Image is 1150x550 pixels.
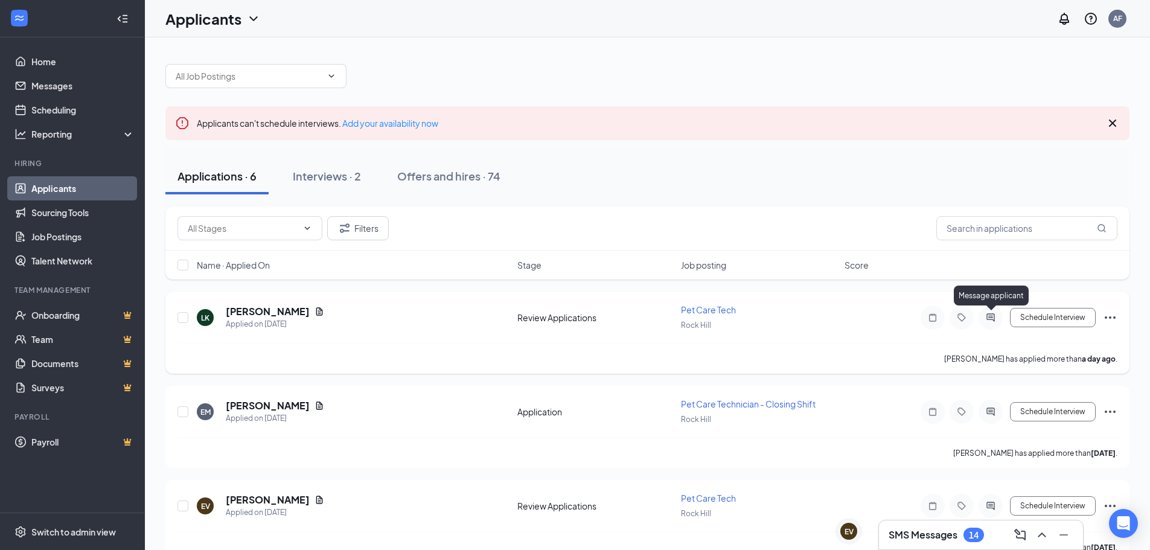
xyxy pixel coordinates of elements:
svg: Tag [954,407,969,417]
button: Schedule Interview [1010,308,1096,327]
svg: Tag [954,501,969,511]
svg: Error [175,116,190,130]
div: Offers and hires · 74 [397,168,500,184]
button: ComposeMessage [1011,525,1030,545]
span: Pet Care Technician - Closing Shift [681,398,816,409]
h5: [PERSON_NAME] [226,493,310,507]
span: Score [845,259,869,271]
a: Add your availability now [342,118,438,129]
h3: SMS Messages [889,528,957,542]
div: Applied on [DATE] [226,318,324,330]
a: Home [31,50,135,74]
a: Applicants [31,176,135,200]
div: Application [517,406,674,418]
a: TeamCrown [31,327,135,351]
input: All Job Postings [176,69,322,83]
button: Filter Filters [327,216,389,240]
svg: Document [315,401,324,411]
span: Name · Applied On [197,259,270,271]
b: [DATE] [1091,449,1116,458]
div: EV [201,501,210,511]
div: Applications · 6 [177,168,257,184]
p: [PERSON_NAME] has applied more than . [944,354,1117,364]
span: Rock Hill [681,415,711,424]
svg: Document [315,307,324,316]
svg: Note [925,313,940,322]
input: All Stages [188,222,298,235]
div: Open Intercom Messenger [1109,509,1138,538]
div: LK [201,313,209,323]
button: Schedule Interview [1010,402,1096,421]
a: Scheduling [31,98,135,122]
div: Review Applications [517,500,674,512]
div: Message applicant [954,286,1029,305]
a: PayrollCrown [31,430,135,454]
input: Search in applications [936,216,1117,240]
a: SurveysCrown [31,376,135,400]
div: AF [1113,13,1122,24]
button: ChevronUp [1032,525,1052,545]
svg: Ellipses [1103,499,1117,513]
span: Stage [517,259,541,271]
div: Applied on [DATE] [226,412,324,424]
svg: Tag [954,313,969,322]
h1: Applicants [165,8,241,29]
a: OnboardingCrown [31,303,135,327]
svg: Document [315,495,324,505]
span: Job posting [681,259,726,271]
div: Payroll [14,412,132,422]
svg: Settings [14,526,27,538]
span: Rock Hill [681,321,711,330]
svg: MagnifyingGlass [1097,223,1107,233]
a: Messages [31,74,135,98]
svg: Filter [337,221,352,235]
svg: ActiveChat [983,501,998,511]
svg: Minimize [1056,528,1071,542]
div: EM [200,407,211,417]
div: Interviews · 2 [293,168,361,184]
svg: Note [925,501,940,511]
svg: ActiveChat [983,313,998,322]
button: Schedule Interview [1010,496,1096,516]
a: Job Postings [31,225,135,249]
svg: ActiveChat [983,407,998,417]
div: Hiring [14,158,132,168]
button: Minimize [1054,525,1073,545]
svg: Note [925,407,940,417]
div: EV [845,526,854,537]
svg: Collapse [117,13,129,25]
svg: ComposeMessage [1013,528,1027,542]
span: Rock Hill [681,509,711,518]
a: DocumentsCrown [31,351,135,376]
svg: ChevronDown [246,11,261,26]
svg: WorkstreamLogo [13,12,25,24]
div: Switch to admin view [31,526,116,538]
svg: Ellipses [1103,310,1117,325]
div: Applied on [DATE] [226,507,324,519]
span: Applicants can't schedule interviews. [197,118,438,129]
div: Team Management [14,285,132,295]
a: Sourcing Tools [31,200,135,225]
a: Talent Network [31,249,135,273]
h5: [PERSON_NAME] [226,399,310,412]
span: Pet Care Tech [681,304,736,315]
div: Reporting [31,128,135,140]
svg: ChevronDown [327,71,336,81]
p: [PERSON_NAME] has applied more than . [953,448,1117,458]
svg: Analysis [14,128,27,140]
svg: Notifications [1057,11,1072,26]
svg: Ellipses [1103,405,1117,419]
svg: QuestionInfo [1084,11,1098,26]
div: Review Applications [517,312,674,324]
h5: [PERSON_NAME] [226,305,310,318]
svg: Cross [1105,116,1120,130]
b: a day ago [1082,354,1116,363]
span: Pet Care Tech [681,493,736,504]
svg: ChevronUp [1035,528,1049,542]
div: 14 [969,530,979,540]
svg: ChevronDown [302,223,312,233]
